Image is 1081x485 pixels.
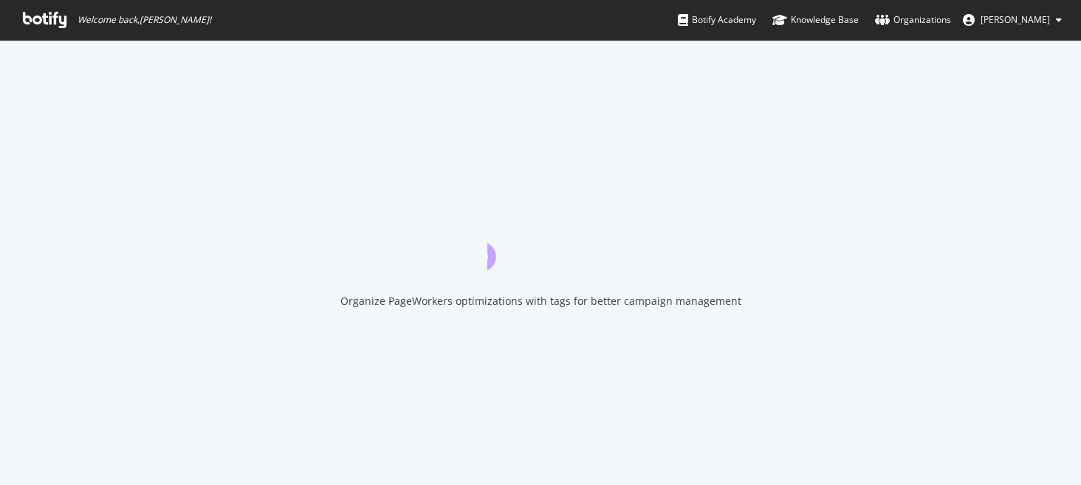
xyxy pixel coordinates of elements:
[678,13,756,27] div: Botify Academy
[981,13,1050,26] span: Richard Lawther
[78,14,211,26] span: Welcome back, [PERSON_NAME] !
[487,217,594,270] div: animation
[340,294,741,309] div: Organize PageWorkers optimizations with tags for better campaign management
[951,8,1074,32] button: [PERSON_NAME]
[772,13,859,27] div: Knowledge Base
[875,13,951,27] div: Organizations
